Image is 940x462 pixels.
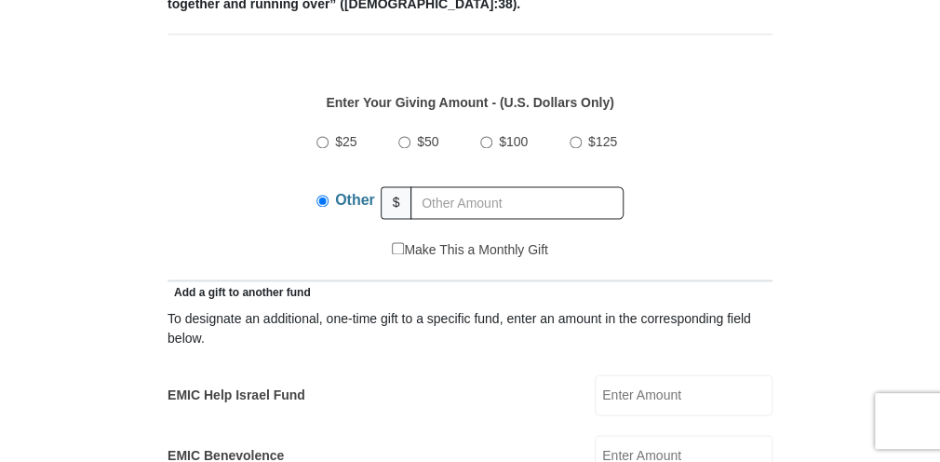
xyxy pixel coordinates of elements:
[499,134,528,149] span: $100
[168,308,772,347] div: To designate an additional, one-time gift to a specific fund, enter an amount in the correspondin...
[326,95,613,110] strong: Enter Your Giving Amount - (U.S. Dollars Only)
[335,192,375,208] span: Other
[335,134,356,149] span: $25
[168,285,311,298] span: Add a gift to another fund
[381,186,412,219] span: $
[588,134,617,149] span: $125
[168,385,305,404] label: EMIC Help Israel Fund
[595,374,772,415] input: Enter Amount
[410,186,624,219] input: Other Amount
[392,240,548,260] label: Make This a Monthly Gift
[417,134,438,149] span: $50
[392,242,404,254] input: Make This a Monthly Gift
